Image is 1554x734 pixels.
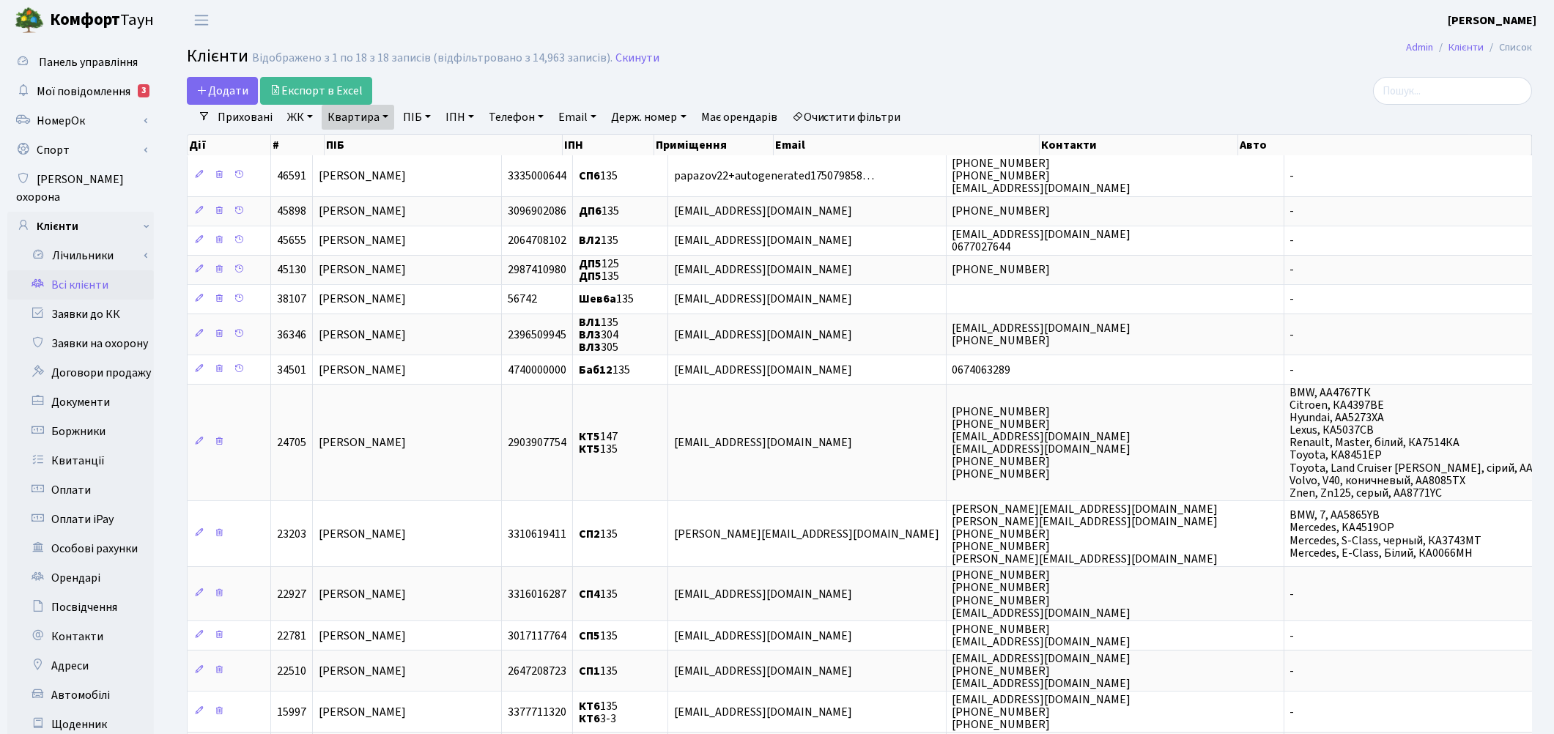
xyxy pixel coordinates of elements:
span: - [1290,586,1295,602]
a: Email [552,105,602,130]
span: [PERSON_NAME] [319,168,406,184]
span: 135 3-3 [579,698,618,727]
input: Пошук... [1373,77,1532,105]
span: 135 [579,628,618,644]
span: [PERSON_NAME][EMAIL_ADDRESS][DOMAIN_NAME] [674,526,940,542]
a: Очистити фільтри [786,105,907,130]
a: Має орендарів [695,105,783,130]
span: 135 [579,292,634,308]
a: Лічильники [17,241,154,270]
span: 46591 [277,168,306,184]
a: Додати [187,77,258,105]
span: 2647208723 [508,663,566,679]
th: Авто [1238,135,1532,155]
span: 15997 [277,704,306,720]
span: 135 [579,663,618,679]
th: Email [774,135,1040,155]
b: Шев6а [579,292,616,308]
span: [PHONE_NUMBER] [PHONE_NUMBER] [EMAIL_ADDRESS][DOMAIN_NAME] [EMAIL_ADDRESS][DOMAIN_NAME] [PHONE_NU... [952,404,1131,483]
a: Посвідчення [7,593,154,622]
a: Квитанції [7,446,154,475]
a: Оплати iPay [7,505,154,534]
a: Договори продажу [7,358,154,388]
span: 36346 [277,327,306,343]
b: Комфорт [50,8,120,31]
a: Клієнти [7,212,154,241]
th: ПІБ [325,135,563,155]
span: 135 [579,204,619,220]
a: Орендарі [7,563,154,593]
span: - [1290,327,1295,343]
li: Список [1484,40,1532,56]
span: [EMAIL_ADDRESS][DOMAIN_NAME] [674,663,853,679]
span: - [1290,362,1295,378]
b: ВЛ3 [579,327,601,343]
span: [EMAIL_ADDRESS][DOMAIN_NAME] [PHONE_NUMBER] [PHONE_NUMBER] [952,692,1131,733]
span: [EMAIL_ADDRESS][DOMAIN_NAME] [674,327,853,343]
span: 135 [579,362,630,378]
a: Заявки на охорону [7,329,154,358]
a: [PERSON_NAME] охорона [7,165,154,212]
span: 38107 [277,292,306,308]
b: КТ6 [579,698,600,714]
span: [PERSON_NAME] [319,262,406,278]
a: ІПН [440,105,480,130]
a: Заявки до КК [7,300,154,329]
span: [EMAIL_ADDRESS][DOMAIN_NAME] [PHONE_NUMBER] [952,320,1131,349]
span: 45655 [277,233,306,249]
button: Переключити навігацію [183,8,220,32]
span: Клієнти [187,43,248,69]
span: 45130 [277,262,306,278]
span: [PERSON_NAME] [319,628,406,644]
a: Admin [1406,40,1433,55]
span: 0674063289 [952,362,1011,378]
a: Приховані [212,105,278,130]
span: - [1290,704,1295,720]
span: 135 [579,586,618,602]
span: [PHONE_NUMBER] [EMAIL_ADDRESS][DOMAIN_NAME] [952,621,1131,650]
b: КТ5 [579,429,600,445]
a: Документи [7,388,154,417]
a: [PERSON_NAME] [1448,12,1536,29]
span: [EMAIL_ADDRESS][DOMAIN_NAME] [674,434,853,451]
a: Боржники [7,417,154,446]
span: [EMAIL_ADDRESS][DOMAIN_NAME] [674,292,853,308]
img: logo.png [15,6,44,35]
span: 3310619411 [508,526,566,542]
span: [EMAIL_ADDRESS][DOMAIN_NAME] [674,362,853,378]
span: 34501 [277,362,306,378]
span: 135 304 305 [579,314,618,355]
div: Відображено з 1 по 18 з 18 записів (відфільтровано з 14,963 записів). [252,51,613,65]
span: 3096902086 [508,204,566,220]
span: [PERSON_NAME] [319,663,406,679]
div: 3 [138,84,149,97]
span: 2903907754 [508,434,566,451]
span: - [1290,168,1295,184]
span: 2064708102 [508,233,566,249]
span: 24705 [277,434,306,451]
span: - [1290,628,1295,644]
span: [EMAIL_ADDRESS][DOMAIN_NAME] [674,704,853,720]
span: 135 [579,168,618,184]
span: [PHONE_NUMBER] [952,204,1051,220]
b: ДП5 [579,268,602,284]
b: ВЛ2 [579,233,601,249]
span: [PERSON_NAME] [319,292,406,308]
b: СП5 [579,628,600,644]
b: ВЛ3 [579,339,601,355]
b: ДП6 [579,204,602,220]
span: - [1290,292,1295,308]
span: 3316016287 [508,586,566,602]
a: Клієнти [1448,40,1484,55]
th: ІПН [563,135,654,155]
span: [PHONE_NUMBER] [PHONE_NUMBER] [PHONE_NUMBER] [EMAIL_ADDRESS][DOMAIN_NAME] [952,567,1131,620]
span: [PERSON_NAME] [319,434,406,451]
span: [EMAIL_ADDRESS][DOMAIN_NAME] [674,262,853,278]
span: [PHONE_NUMBER] [952,262,1051,278]
span: [PERSON_NAME] [319,204,406,220]
span: [EMAIL_ADDRESS][DOMAIN_NAME] [674,204,853,220]
b: СП4 [579,586,600,602]
b: КТ6 [579,711,600,727]
span: 56742 [508,292,537,308]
